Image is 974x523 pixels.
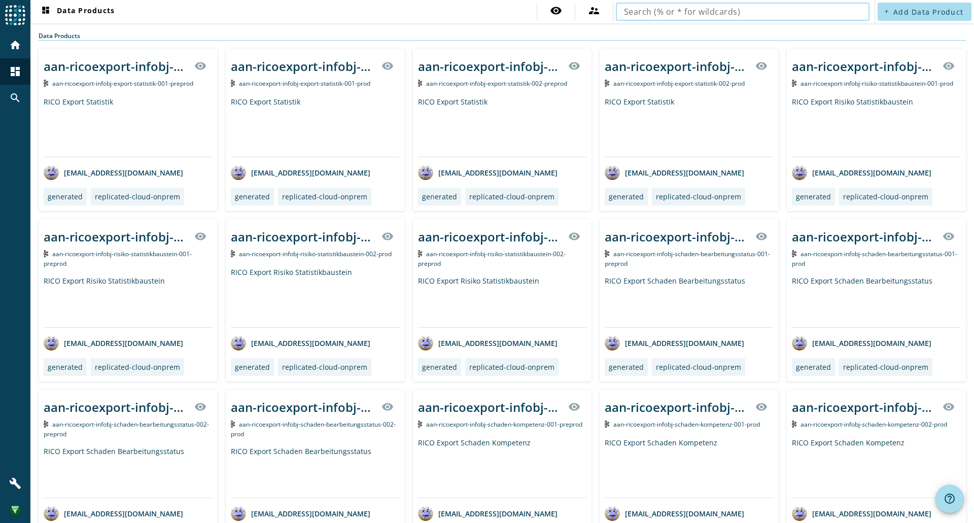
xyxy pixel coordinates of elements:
div: aan-ricoexport-infobj-schaden-kompetenz-001-_stage_ [605,399,749,415]
img: avatar [605,165,620,180]
div: RICO Export Statistik [231,97,400,157]
img: Kafka Topic: aan-ricoexport-infobj-schaden-bearbeitungsstatus-001-prod [792,250,796,257]
img: Kafka Topic: aan-ricoexport-infobj-schaden-bearbeitungsstatus-002-preprod [44,421,48,428]
mat-icon: search [9,92,21,104]
span: Kafka Topic: aan-ricoexport-infobj-risiko-statistikbaustein-001-prod [801,79,953,88]
span: Kafka Topic: aan-ricoexport-infobj-export-statistik-002-prod [613,79,745,88]
img: Kafka Topic: aan-ricoexport-infobj-export-statistik-001-prod [231,80,235,87]
mat-icon: dashboard [40,6,52,18]
button: Add Data Product [878,3,971,21]
div: [EMAIL_ADDRESS][DOMAIN_NAME] [231,335,370,351]
div: generated [48,362,83,372]
div: aan-ricoexport-infobj-export-statistik-001-_stage_ [44,58,188,75]
div: generated [48,192,83,201]
img: spoud-logo.svg [5,5,25,25]
div: [EMAIL_ADDRESS][DOMAIN_NAME] [605,335,744,351]
img: avatar [231,165,246,180]
img: Kafka Topic: aan-ricoexport-infobj-risiko-statistikbaustein-002-prod [231,250,235,257]
div: replicated-cloud-onprem [656,362,741,372]
mat-icon: visibility [550,5,562,17]
mat-icon: dashboard [9,65,21,78]
img: avatar [418,506,433,521]
img: avatar [231,506,246,521]
div: replicated-cloud-onprem [282,192,367,201]
div: generated [796,362,831,372]
div: aan-ricoexport-infobj-schaden-kompetenz-002-_stage_ [792,399,936,415]
div: [EMAIL_ADDRESS][DOMAIN_NAME] [44,165,183,180]
img: avatar [231,335,246,351]
div: aan-ricoexport-infobj-schaden-bearbeitungsstatus-002-_stage_ [231,399,375,415]
img: Kafka Topic: aan-ricoexport-infobj-schaden-bearbeitungsstatus-002-prod [231,421,235,428]
img: avatar [418,165,433,180]
div: replicated-cloud-onprem [656,192,741,201]
div: aan-ricoexport-infobj-schaden-kompetenz-001-_stage_ [418,399,563,415]
div: RICO Export Schaden Bearbeitungsstatus [792,276,961,327]
div: [EMAIL_ADDRESS][DOMAIN_NAME] [44,506,183,521]
img: avatar [792,335,807,351]
div: [EMAIL_ADDRESS][DOMAIN_NAME] [792,506,931,521]
div: [EMAIL_ADDRESS][DOMAIN_NAME] [231,506,370,521]
img: avatar [44,335,59,351]
mat-icon: help_outline [944,493,956,505]
img: Kafka Topic: aan-ricoexport-infobj-schaden-bearbeitungsstatus-001-preprod [605,250,609,257]
img: Kafka Topic: aan-ricoexport-infobj-schaden-kompetenz-001-prod [605,421,609,428]
div: replicated-cloud-onprem [95,192,180,201]
div: generated [609,192,644,201]
span: Kafka Topic: aan-ricoexport-infobj-export-statistik-001-preprod [52,79,193,88]
div: RICO Export Statistik [605,97,774,157]
mat-icon: supervisor_account [588,5,600,17]
mat-icon: visibility [568,60,580,72]
img: Kafka Topic: aan-ricoexport-infobj-schaden-kompetenz-002-prod [792,421,796,428]
div: RICO Export Schaden Kompetenz [792,438,961,498]
div: [EMAIL_ADDRESS][DOMAIN_NAME] [605,165,744,180]
div: replicated-cloud-onprem [843,192,928,201]
div: generated [609,362,644,372]
button: Data Products [36,3,119,21]
img: avatar [418,335,433,351]
mat-icon: home [9,39,21,51]
div: aan-ricoexport-infobj-risiko-statistikbaustein-001-_stage_ [792,58,936,75]
img: Kafka Topic: aan-ricoexport-infobj-risiko-statistikbaustein-001-prod [792,80,796,87]
img: avatar [792,506,807,521]
div: generated [235,192,270,201]
mat-icon: visibility [755,60,768,72]
div: RICO Export Risiko Statistikbaustein [44,276,213,327]
div: aan-ricoexport-infobj-risiko-statistikbaustein-001-_stage_ [44,228,188,245]
span: Kafka Topic: aan-ricoexport-infobj-schaden-kompetenz-001-preprod [426,420,582,429]
mat-icon: visibility [943,60,955,72]
div: aan-ricoexport-infobj-risiko-statistikbaustein-002-_stage_ [418,228,563,245]
div: aan-ricoexport-infobj-export-statistik-002-_stage_ [605,58,749,75]
mat-icon: visibility [194,401,206,413]
img: avatar [605,335,620,351]
div: RICO Export Statistik [44,97,213,157]
span: Kafka Topic: aan-ricoexport-infobj-schaden-bearbeitungsstatus-001-prod [792,250,957,268]
mat-icon: visibility [194,230,206,242]
div: [EMAIL_ADDRESS][DOMAIN_NAME] [44,335,183,351]
span: Kafka Topic: aan-ricoexport-infobj-risiko-statistikbaustein-002-preprod [418,250,566,268]
div: RICO Export Risiko Statistikbaustein [418,276,587,327]
img: avatar [605,506,620,521]
span: Data Products [40,6,115,18]
span: Kafka Topic: aan-ricoexport-infobj-schaden-bearbeitungsstatus-002-preprod [44,420,209,438]
div: [EMAIL_ADDRESS][DOMAIN_NAME] [418,506,558,521]
img: 81598254d5c178b7e6f2ea923a55c517 [10,505,20,515]
div: replicated-cloud-onprem [469,192,554,201]
div: aan-ricoexport-infobj-export-statistik-002-_stage_ [418,58,563,75]
img: Kafka Topic: aan-ricoexport-infobj-risiko-statistikbaustein-001-preprod [44,250,48,257]
div: aan-ricoexport-infobj-schaden-bearbeitungsstatus-002-_stage_ [44,399,188,415]
mat-icon: visibility [755,401,768,413]
div: replicated-cloud-onprem [843,362,928,372]
input: Search (% or * for wildcards) [624,6,861,18]
span: Kafka Topic: aan-ricoexport-infobj-schaden-bearbeitungsstatus-001-preprod [605,250,770,268]
div: [EMAIL_ADDRESS][DOMAIN_NAME] [231,165,370,180]
mat-icon: visibility [381,230,394,242]
div: replicated-cloud-onprem [95,362,180,372]
mat-icon: visibility [568,230,580,242]
div: RICO Export Schaden Bearbeitungsstatus [605,276,774,327]
img: Kafka Topic: aan-ricoexport-infobj-export-statistik-001-preprod [44,80,48,87]
div: [EMAIL_ADDRESS][DOMAIN_NAME] [605,506,744,521]
div: RICO Export Schaden Bearbeitungsstatus [44,446,213,498]
div: [EMAIL_ADDRESS][DOMAIN_NAME] [792,165,931,180]
span: Kafka Topic: aan-ricoexport-infobj-schaden-bearbeitungsstatus-002-prod [231,420,396,438]
img: Kafka Topic: aan-ricoexport-infobj-export-statistik-002-preprod [418,80,423,87]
